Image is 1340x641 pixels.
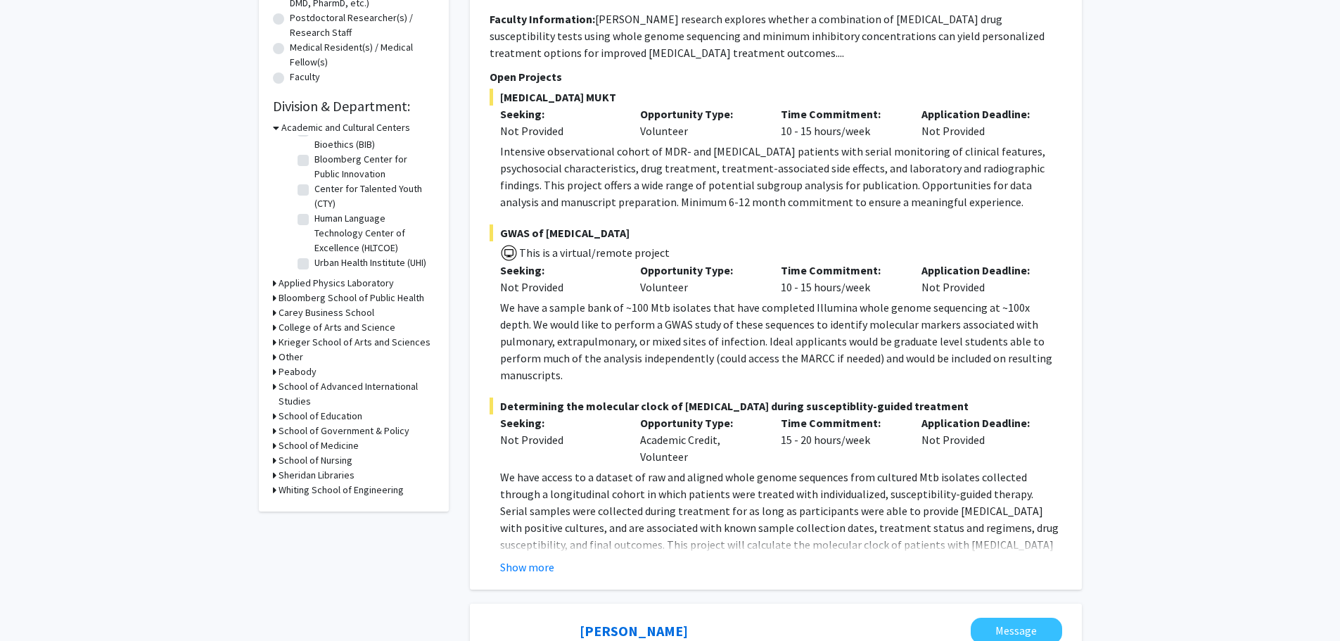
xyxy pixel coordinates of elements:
[770,262,911,296] div: 10 - 15 hours/week
[500,414,620,431] p: Seeking:
[770,414,911,465] div: 15 - 20 hours/week
[314,255,426,270] label: Urban Health Institute (UHI)
[279,335,430,350] h3: Krieger School of Arts and Sciences
[500,262,620,279] p: Seeking:
[314,211,431,255] label: Human Language Technology Center of Excellence (HLTCOE)
[279,364,317,379] h3: Peabody
[640,414,760,431] p: Opportunity Type:
[290,40,435,70] label: Medical Resident(s) / Medical Fellow(s)
[921,262,1041,279] p: Application Deadline:
[911,106,1052,139] div: Not Provided
[781,106,900,122] p: Time Commitment:
[279,350,303,364] h3: Other
[273,98,435,115] h2: Division & Department:
[490,68,1062,85] p: Open Projects
[640,262,760,279] p: Opportunity Type:
[279,276,394,291] h3: Applied Physics Laboratory
[490,12,595,26] b: Faculty Information:
[630,262,770,296] div: Volunteer
[518,246,670,260] span: This is a virtual/remote project
[279,305,374,320] h3: Carey Business School
[490,12,1045,60] fg-read-more: [PERSON_NAME] research explores whether a combination of [MEDICAL_DATA] drug susceptibility tests...
[640,106,760,122] p: Opportunity Type:
[279,438,359,453] h3: School of Medicine
[279,320,395,335] h3: College of Arts and Science
[500,299,1062,383] p: We have a sample bank of ~100 Mtb isolates that have completed Illumina whole genome sequencing a...
[781,414,900,431] p: Time Commitment:
[500,106,620,122] p: Seeking:
[911,262,1052,296] div: Not Provided
[314,152,431,182] label: Bloomberg Center for Public Innovation
[279,468,355,483] h3: Sheridan Libraries
[279,379,435,409] h3: School of Advanced International Studies
[921,414,1041,431] p: Application Deadline:
[279,409,362,424] h3: School of Education
[490,224,1062,241] span: GWAS of [MEDICAL_DATA]
[490,398,1062,414] span: Determining the molecular clock of [MEDICAL_DATA] during susceptiblity-guided treatment
[290,70,320,84] label: Faculty
[279,424,409,438] h3: School of Government & Policy
[314,182,431,211] label: Center for Talented Youth (CTY)
[490,89,1062,106] span: [MEDICAL_DATA] MUKT
[314,122,431,152] label: Berman Institute of Bioethics (BIB)
[630,414,770,465] div: Academic Credit, Volunteer
[279,483,404,497] h3: Whiting School of Engineering
[500,559,554,576] button: Show more
[500,431,620,448] div: Not Provided
[11,578,60,630] iframe: Chat
[921,106,1041,122] p: Application Deadline:
[770,106,911,139] div: 10 - 15 hours/week
[630,106,770,139] div: Volunteer
[580,622,688,640] a: [PERSON_NAME]
[279,291,424,305] h3: Bloomberg School of Public Health
[281,120,410,135] h3: Academic and Cultural Centers
[911,414,1052,465] div: Not Provided
[279,453,352,468] h3: School of Nursing
[500,122,620,139] div: Not Provided
[500,279,620,296] div: Not Provided
[500,143,1062,210] p: Intensive observational cohort of MDR- and [MEDICAL_DATA] patients with serial monitoring of clin...
[500,469,1062,621] p: We have access to a dataset of raw and aligned whole genome sequences from cultured Mtb isolates ...
[290,11,435,40] label: Postdoctoral Researcher(s) / Research Staff
[781,262,900,279] p: Time Commitment:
